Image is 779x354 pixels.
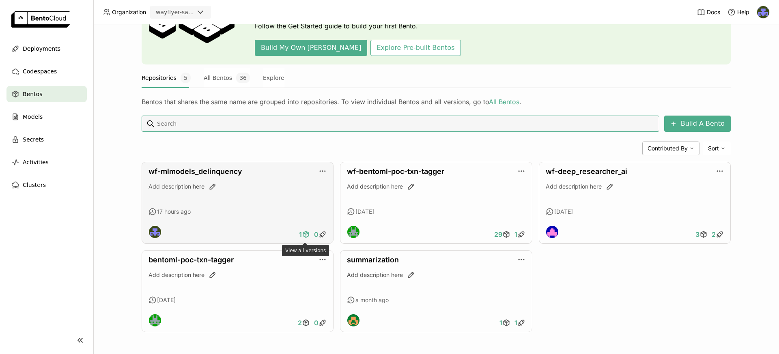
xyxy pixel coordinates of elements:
input: Search [156,117,656,130]
span: 5 [181,73,191,83]
span: Secrets [23,135,44,144]
span: [DATE] [355,208,374,215]
a: 1 [297,226,312,242]
span: 1 [514,230,517,238]
span: Activities [23,157,49,167]
span: 2 [298,319,302,327]
a: wf-mlmodels_delinquency [148,167,242,176]
div: wayflyer-sandbox [156,8,194,16]
div: Contributed By [642,142,699,155]
span: Sort [708,145,719,152]
div: Add description here [347,271,525,279]
a: 1 [512,315,527,331]
span: Bentos [23,89,42,99]
span: 1 [514,319,517,327]
div: Add description here [546,182,724,191]
a: bentoml-poc-txn-tagger [148,255,234,264]
span: Deployments [23,44,60,54]
span: 0 [314,230,318,238]
div: View all versions [282,245,329,256]
a: 0 [312,315,329,331]
div: Bentos that shares the same name are grouped into repositories. To view individual Bentos and all... [142,98,731,106]
button: Explore Pre-built Bentos [370,40,461,56]
span: Help [737,9,749,16]
a: Docs [697,8,720,16]
a: 2 [296,315,312,331]
a: 1 [497,315,512,331]
a: 29 [492,226,512,242]
img: Deirdre Bevan [757,6,769,18]
div: Add description here [347,182,525,191]
span: [DATE] [554,208,573,215]
img: Fog Dong [347,314,359,326]
a: Models [6,109,87,125]
button: Build A Bento [664,116,731,132]
button: All Bentos [204,68,250,88]
a: wf-bentoml-poc-txn-tagger [347,167,444,176]
a: All Bentos [489,98,519,106]
span: a month ago [355,296,389,304]
span: 1 [499,319,502,327]
button: Explore [263,68,284,88]
a: 3 [693,226,710,242]
span: Codespaces [23,67,57,76]
img: logo [11,11,70,28]
span: 36 [236,73,250,83]
span: 3 [695,230,699,238]
div: Add description here [148,271,327,279]
span: 0 [314,319,318,327]
img: Sean Hickey [347,226,359,238]
a: 2 [710,226,726,242]
img: 63pwk4lefgcx3ao2evrg2girush3 [546,226,558,238]
a: summarization [347,255,399,264]
span: 29 [494,230,502,238]
span: Models [23,112,43,122]
span: Clusters [23,180,46,190]
a: Clusters [6,177,87,193]
div: Sort [703,142,731,155]
div: Add description here [148,182,327,191]
span: [DATE] [157,296,176,304]
span: 17 hours ago [157,208,191,215]
img: Sean Hickey [149,314,161,326]
a: Bentos [6,86,87,102]
span: Contributed By [648,145,688,152]
span: Organization [112,9,146,16]
span: Docs [707,9,720,16]
a: 1 [512,226,527,242]
img: Deirdre Bevan [149,226,161,238]
a: Activities [6,154,87,170]
div: Help [727,8,749,16]
span: 2 [712,230,716,238]
button: Build My Own [PERSON_NAME] [255,40,367,56]
a: 0 [312,226,329,242]
a: wf-deep_researcher_ai [546,167,627,176]
button: Repositories [142,68,191,88]
span: 1 [299,230,302,238]
a: Secrets [6,131,87,148]
a: Codespaces [6,63,87,79]
a: Deployments [6,41,87,57]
